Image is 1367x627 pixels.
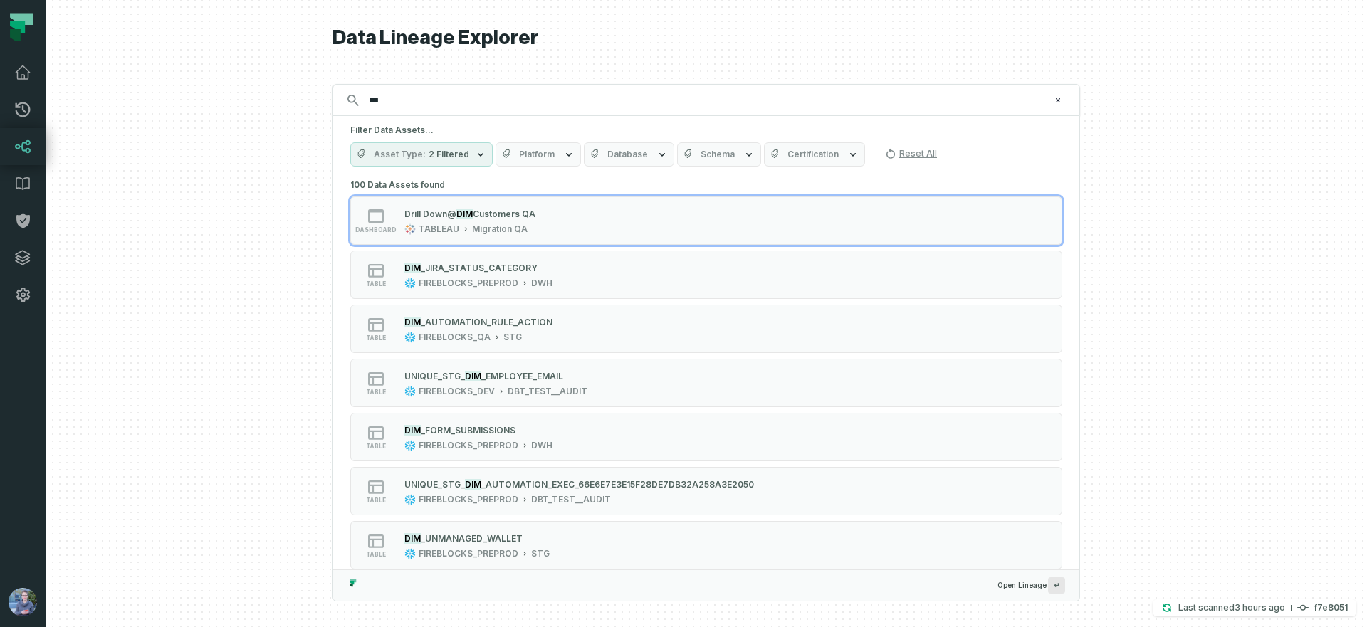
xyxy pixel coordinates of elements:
mark: DIM [456,209,473,219]
span: table [366,497,386,504]
span: table [366,389,386,396]
img: avatar of Dalia Bekerman [9,588,37,616]
button: tableFIREBLOCKS_PREPRODDWH [350,413,1062,461]
button: tableFIREBLOCKS_PREPRODSTG [350,521,1062,569]
span: Database [607,149,648,160]
span: @ [447,209,456,219]
span: Open Lineage [997,577,1065,594]
span: _AUTOMATION_RULE_ACTION [421,317,552,327]
span: Press ↵ to add a new Data Asset to the graph [1048,577,1065,594]
h5: Filter Data Assets... [350,125,1062,136]
span: Platform [519,149,555,160]
span: _FORM_SUBMISSIONS [421,425,515,436]
button: Certification [764,142,865,167]
span: Drill Down [404,209,447,219]
span: TG_ [448,371,465,381]
mark: DIM [465,371,481,381]
h1: Data Lineage Explorer [332,26,1080,51]
div: FIREBLOCKS_QA [419,332,491,343]
mark: DIM [404,317,421,327]
span: _AUTOMATION_EXEC_66E6E7E3E15F28DE7DB32A258A3E2050 [481,479,754,490]
div: DBT_TEST__AUDIT [531,494,611,505]
div: DWH [531,278,552,289]
p: Last scanned [1178,601,1285,615]
span: Customers QA [473,209,535,219]
button: tableFIREBLOCKS_PREPRODDWH [350,251,1062,299]
relative-time: Sep 7, 2025, 11:19 AM GMT+3 [1235,602,1285,613]
span: Schema [701,149,735,160]
span: Asset Type [374,149,426,160]
span: _EMPLOYEE_EMAIL [481,371,563,381]
div: FIREBLOCKS_PREPROD [419,440,518,451]
div: DBT_TEST__AUDIT [508,386,587,397]
span: _UNMANAGED_WALLET [421,533,523,544]
span: table [366,334,386,342]
button: Platform [496,142,581,167]
button: Clear search query [1051,93,1065,107]
span: UNIQUE_S [404,371,448,381]
span: _JIRA_STATUS_CATEGORY [421,263,538,273]
button: tableFIREBLOCKS_QASTG [350,305,1062,353]
div: STG [531,548,550,559]
mark: DIM [404,533,421,544]
span: table [366,443,386,450]
span: table [366,551,386,558]
div: Suggestions [333,175,1079,569]
div: STG [503,332,522,343]
mark: DIM [404,425,421,436]
button: tableFIREBLOCKS_DEVDBT_TEST__AUDIT [350,359,1062,407]
span: TG_ [448,479,465,490]
button: Reset All [879,142,943,165]
span: UNIQUE_S [404,479,448,490]
span: 2 Filtered [429,149,469,160]
button: Schema [677,142,761,167]
button: Last scanned[DATE] 11:19:33 AMf7e8051 [1153,599,1356,616]
span: Certification [787,149,839,160]
button: tableFIREBLOCKS_PREPRODDBT_TEST__AUDIT [350,467,1062,515]
span: dashboard [355,226,397,233]
div: TABLEAU [419,223,459,235]
div: Migration QA [472,223,528,235]
div: FIREBLOCKS_PREPROD [419,548,518,559]
span: table [366,280,386,288]
mark: DIM [404,263,421,273]
mark: DIM [465,479,481,490]
button: Database [584,142,674,167]
div: FIREBLOCKS_DEV [419,386,495,397]
button: Asset Type2 Filtered [350,142,493,167]
button: dashboardTABLEAUMigration QA [350,196,1062,245]
div: FIREBLOCKS_PREPROD [419,278,518,289]
div: DWH [531,440,552,451]
div: FIREBLOCKS_PREPROD [419,494,518,505]
h4: f7e8051 [1314,604,1348,612]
